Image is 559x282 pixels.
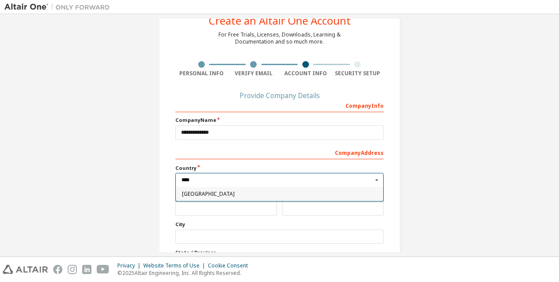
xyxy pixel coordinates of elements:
div: Company Address [175,145,384,159]
label: State / Province [175,249,384,256]
label: Country [175,165,384,172]
label: Company Name [175,117,384,124]
img: linkedin.svg [82,265,91,274]
span: [GEOGRAPHIC_DATA] [182,191,378,197]
div: Privacy [117,262,143,269]
div: Company Info [175,98,384,112]
div: Personal Info [175,70,228,77]
div: Account Info [279,70,332,77]
div: Provide Company Details [175,93,384,98]
label: City [175,221,384,228]
img: altair_logo.svg [3,265,48,274]
div: Website Terms of Use [143,262,208,269]
img: instagram.svg [68,265,77,274]
img: youtube.svg [97,265,109,274]
img: Altair One [4,3,114,11]
div: Verify Email [228,70,280,77]
div: Cookie Consent [208,262,253,269]
p: © 2025 Altair Engineering, Inc. All Rights Reserved. [117,269,253,277]
div: Create an Altair One Account [209,15,351,26]
div: Security Setup [332,70,384,77]
img: facebook.svg [53,265,62,274]
div: For Free Trials, Licenses, Downloads, Learning & Documentation and so much more. [218,31,341,45]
